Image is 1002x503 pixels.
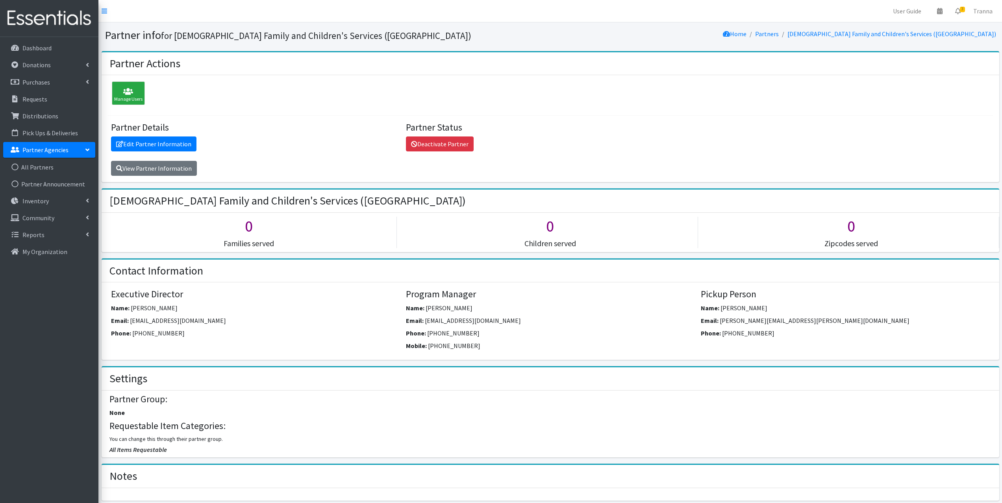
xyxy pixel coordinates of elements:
[3,57,95,73] a: Donations
[109,420,991,432] h4: Requestable Item Categories:
[406,136,474,151] a: Deactivate Partner
[22,214,54,222] p: Community
[3,108,95,124] a: Distributions
[3,40,95,56] a: Dashboard
[22,146,69,154] p: Partner Agencies
[3,142,95,158] a: Partner Agencies
[102,217,396,236] h1: 0
[109,57,180,70] h2: Partner Actions
[3,5,95,31] img: HumanEssentials
[111,122,400,133] h4: Partner Details
[3,176,95,192] a: Partner Announcement
[406,303,424,313] label: Name:
[132,329,185,337] span: [PHONE_NUMBER]
[3,74,95,90] a: Purchases
[3,159,95,175] a: All Partners
[22,61,51,69] p: Donations
[428,342,480,350] span: [PHONE_NUMBER]
[3,227,95,243] a: Reports
[111,328,131,338] label: Phone:
[130,317,226,324] span: [EMAIL_ADDRESS][DOMAIN_NAME]
[722,329,774,337] span: [PHONE_NUMBER]
[704,217,999,236] h1: 0
[109,435,991,443] p: You can change this through their partner group.
[755,30,779,38] a: Partners
[701,303,719,313] label: Name:
[406,316,424,325] label: Email:
[406,122,695,133] h4: Partner Status
[3,125,95,141] a: Pick Ups & Deliveries
[22,44,52,52] p: Dashboard
[887,3,928,19] a: User Guide
[949,3,967,19] a: 3
[108,90,145,98] a: Manage Users
[406,289,695,300] h4: Program Manager
[109,264,203,278] h2: Contact Information
[109,394,991,405] h4: Partner Group:
[161,30,471,41] small: for [DEMOGRAPHIC_DATA] Family and Children's Services ([GEOGRAPHIC_DATA])
[109,372,147,385] h2: Settings
[22,197,49,205] p: Inventory
[112,81,145,105] div: Manage Users
[109,446,167,453] span: All Items Requestable
[102,239,396,248] h5: Families served
[22,231,44,239] p: Reports
[111,316,129,325] label: Email:
[22,95,47,103] p: Requests
[3,91,95,107] a: Requests
[111,136,196,151] a: Edit Partner Information
[109,408,125,417] label: None
[720,304,767,312] span: [PERSON_NAME]
[701,328,721,338] label: Phone:
[3,193,95,209] a: Inventory
[406,341,427,350] label: Mobile:
[704,239,999,248] h5: Zipcodes served
[723,30,746,38] a: Home
[111,161,197,176] a: View Partner Information
[22,129,78,137] p: Pick Ups & Deliveries
[22,78,50,86] p: Purchases
[3,210,95,226] a: Community
[403,239,698,248] h5: Children served
[22,248,67,256] p: My Organization
[426,304,472,312] span: [PERSON_NAME]
[701,316,719,325] label: Email:
[720,317,909,324] span: [PERSON_NAME][EMAIL_ADDRESS][PERSON_NAME][DOMAIN_NAME]
[22,112,58,120] p: Distributions
[960,7,965,12] span: 3
[111,303,130,313] label: Name:
[406,328,426,338] label: Phone:
[425,317,521,324] span: [EMAIL_ADDRESS][DOMAIN_NAME]
[131,304,178,312] span: [PERSON_NAME]
[701,289,990,300] h4: Pickup Person
[967,3,999,19] a: Tranna
[105,28,548,42] h1: Partner info
[427,329,480,337] span: [PHONE_NUMBER]
[109,194,466,208] h2: [DEMOGRAPHIC_DATA] Family and Children's Services ([GEOGRAPHIC_DATA])
[787,30,996,38] a: [DEMOGRAPHIC_DATA] Family and Children's Services ([GEOGRAPHIC_DATA])
[111,289,400,300] h4: Executive Director
[3,244,95,260] a: My Organization
[109,470,137,483] h2: Notes
[403,217,698,236] h1: 0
